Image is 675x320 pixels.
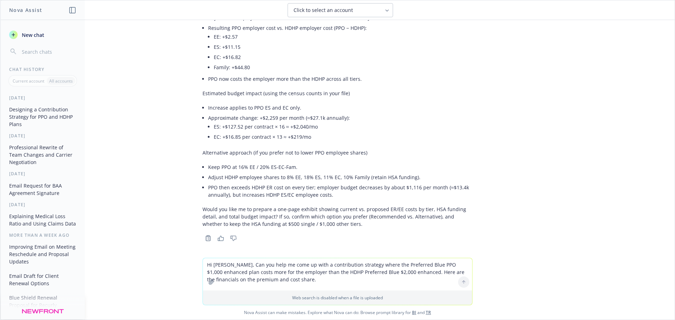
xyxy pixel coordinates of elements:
p: Estimated budget impact (using the census counts in your file) [202,90,472,97]
div: [DATE] [1,171,85,177]
span: Click to select an account [294,7,353,14]
button: Professional Rewrite of Team Changes and Carrier Negotiation [6,142,79,168]
button: Email Request for BAA Agreement Signature [6,180,79,199]
div: More than a week ago [1,232,85,238]
li: Adjust HDHP employee shares to 8% EE, 18% ES, 11% EC, 10% Family (retain HSA funding). [208,172,472,182]
a: TR [426,309,431,315]
li: Keep PPO at 16% EE / 20% ES-EC-Fam. [208,162,472,172]
li: EE: +$2.57 [214,32,472,42]
p: Current account [13,78,44,84]
div: Chat History [1,66,85,72]
button: Thumbs down [228,233,239,243]
button: Email Draft for Client Renewal Options [6,270,79,289]
button: Explaining Medical Loss Ratio and Using Claims Data [6,210,79,229]
a: BI [412,309,416,315]
button: Designing a Contribution Strategy for PPO and HDHP Plans [6,104,79,130]
li: Family: +$44.80 [214,62,472,72]
li: Resulting PPO employer cost vs. HDHP employer cost (PPO − HDHP): [208,23,472,74]
span: New chat [20,31,44,39]
p: Web search is disabled when a file is uploaded [207,295,468,301]
input: Search chats [20,47,76,57]
p: Alternative approach (if you prefer not to lower PPO employee shares) [202,149,472,156]
button: Improving Email on Meeting Reschedule and Proposal Updates [6,241,79,267]
p: All accounts [49,78,73,84]
li: ES: +$127.52 per contract × 16 ≈ +$2,040/mo [214,122,472,132]
div: [DATE] [1,202,85,208]
li: ES: +$11.15 [214,42,472,52]
li: EC: +$16.82 [214,52,472,62]
button: Blue Shield Renewal Proposal for Recurly [6,292,79,311]
h1: Nova Assist [9,6,42,14]
div: [DATE] [1,133,85,139]
li: PPO now costs the employer more than the HDHP across all tiers. [208,74,472,84]
p: Would you like me to prepare a one-page exhibit showing current vs. proposed ER/EE costs by tier,... [202,205,472,228]
svg: Copy to clipboard [205,235,211,241]
button: New chat [6,28,79,41]
li: EC: +$16.85 per contract × 13 ≈ +$219/mo [214,132,472,142]
div: [DATE] [1,95,85,101]
span: Nova Assist can make mistakes. Explore what Nova can do: Browse prompt library for and [3,305,672,320]
button: Click to select an account [288,3,393,17]
li: Increase applies to PPO ES and EC only. [208,103,472,113]
li: Approximate change: +$2,259 per month (≈$27.1k annually): [208,113,472,143]
li: PPO then exceeds HDHP ER cost on every tier; employer budget decreases by about $1,116 per month ... [208,182,472,200]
